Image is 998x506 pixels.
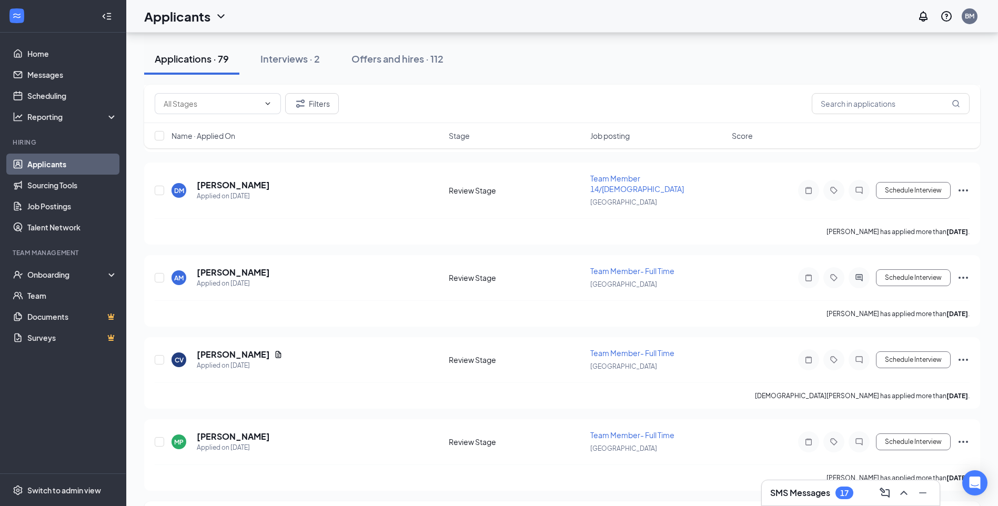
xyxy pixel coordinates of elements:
[27,217,117,238] a: Talent Network
[27,112,118,122] div: Reporting
[590,198,657,206] span: [GEOGRAPHIC_DATA]
[27,196,117,217] a: Job Postings
[840,489,849,498] div: 17
[13,112,23,122] svg: Analysis
[197,349,270,360] h5: [PERSON_NAME]
[215,10,227,23] svg: ChevronDown
[175,356,184,365] div: CV
[27,85,117,106] a: Scheduling
[13,138,115,147] div: Hiring
[770,487,830,499] h3: SMS Messages
[828,438,840,446] svg: Tag
[917,10,930,23] svg: Notifications
[13,485,23,495] svg: Settings
[449,130,470,141] span: Stage
[957,184,970,197] svg: Ellipses
[197,442,270,453] div: Applied on [DATE]
[590,444,657,452] span: [GEOGRAPHIC_DATA]
[155,52,229,65] div: Applications · 79
[876,351,951,368] button: Schedule Interview
[590,280,657,288] span: [GEOGRAPHIC_DATA]
[27,327,117,348] a: SurveysCrown
[197,179,270,191] h5: [PERSON_NAME]
[172,130,235,141] span: Name · Applied On
[27,285,117,306] a: Team
[102,11,112,22] svg: Collapse
[449,185,584,196] div: Review Stage
[590,130,630,141] span: Job posting
[895,484,912,501] button: ChevronUp
[876,433,951,450] button: Schedule Interview
[174,186,184,195] div: DM
[898,487,910,499] svg: ChevronUp
[197,191,270,201] div: Applied on [DATE]
[590,174,684,194] span: Team Member 14/[DEMOGRAPHIC_DATA]
[27,43,117,64] a: Home
[590,266,674,276] span: Team Member- Full Time
[260,52,320,65] div: Interviews · 2
[940,10,953,23] svg: QuestionInfo
[449,272,584,283] div: Review Stage
[27,64,117,85] a: Messages
[13,248,115,257] div: Team Management
[826,227,970,236] p: [PERSON_NAME] has applied more than .
[946,228,968,236] b: [DATE]
[197,360,283,371] div: Applied on [DATE]
[916,487,929,499] svg: Minimize
[957,271,970,284] svg: Ellipses
[962,470,987,495] div: Open Intercom Messenger
[879,487,891,499] svg: ComposeMessage
[826,309,970,318] p: [PERSON_NAME] has applied more than .
[27,154,117,175] a: Applicants
[957,353,970,366] svg: Ellipses
[590,348,674,358] span: Team Member- Full Time
[853,356,865,364] svg: ChatInactive
[732,130,753,141] span: Score
[174,274,184,282] div: AM
[802,186,815,195] svg: Note
[812,93,970,114] input: Search in applications
[965,12,974,21] div: BM
[853,274,865,282] svg: ActiveChat
[197,267,270,278] h5: [PERSON_NAME]
[12,11,22,21] svg: WorkstreamLogo
[828,274,840,282] svg: Tag
[197,431,270,442] h5: [PERSON_NAME]
[274,350,283,359] svg: Document
[828,356,840,364] svg: Tag
[876,182,951,199] button: Schedule Interview
[264,99,272,108] svg: ChevronDown
[853,438,865,446] svg: ChatInactive
[449,437,584,447] div: Review Stage
[590,430,674,440] span: Team Member- Full Time
[197,278,270,289] div: Applied on [DATE]
[144,7,210,25] h1: Applicants
[351,52,443,65] div: Offers and hires · 112
[27,175,117,196] a: Sourcing Tools
[27,306,117,327] a: DocumentsCrown
[285,93,339,114] button: Filter Filters
[802,274,815,282] svg: Note
[876,484,893,501] button: ComposeMessage
[449,355,584,365] div: Review Stage
[164,98,259,109] input: All Stages
[27,485,101,495] div: Switch to admin view
[174,438,184,447] div: MP
[914,484,931,501] button: Minimize
[957,436,970,448] svg: Ellipses
[826,473,970,482] p: [PERSON_NAME] has applied more than .
[946,474,968,482] b: [DATE]
[755,391,970,400] p: [DEMOGRAPHIC_DATA][PERSON_NAME] has applied more than .
[828,186,840,195] svg: Tag
[946,392,968,400] b: [DATE]
[876,269,951,286] button: Schedule Interview
[13,269,23,280] svg: UserCheck
[946,310,968,318] b: [DATE]
[590,362,657,370] span: [GEOGRAPHIC_DATA]
[294,97,307,110] svg: Filter
[802,356,815,364] svg: Note
[853,186,865,195] svg: ChatInactive
[952,99,960,108] svg: MagnifyingGlass
[802,438,815,446] svg: Note
[27,269,108,280] div: Onboarding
